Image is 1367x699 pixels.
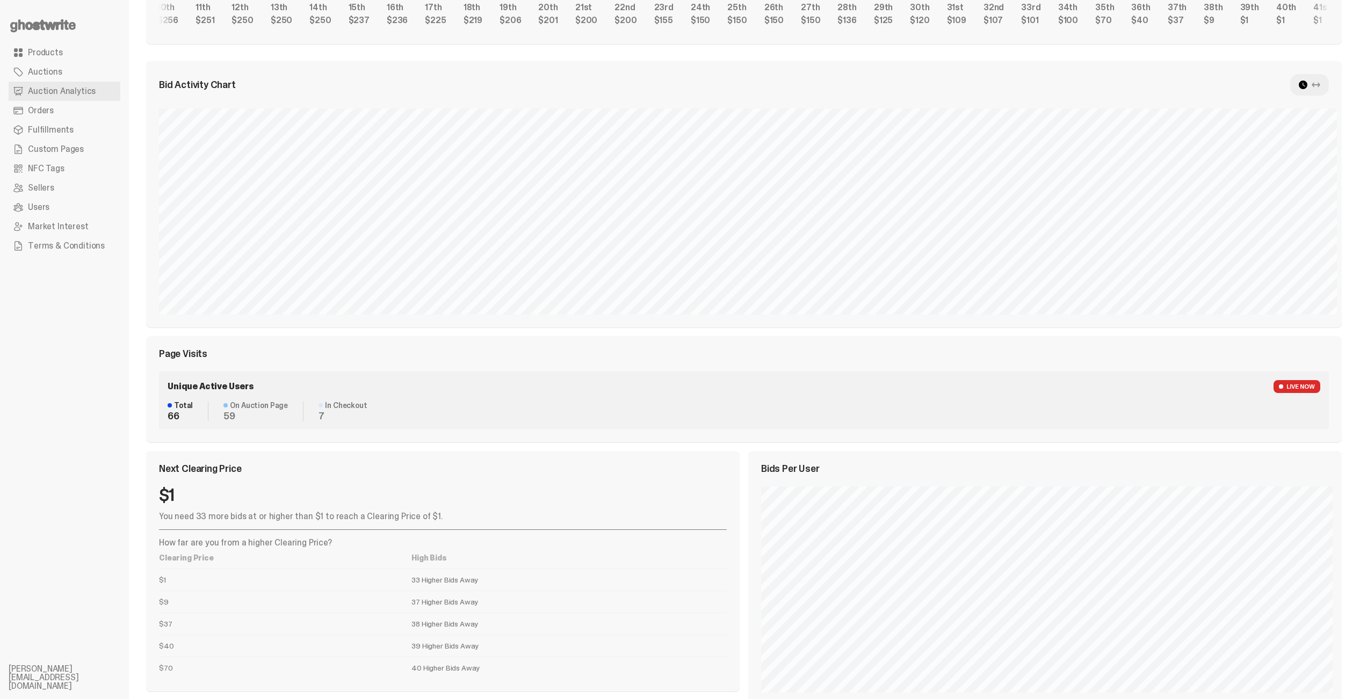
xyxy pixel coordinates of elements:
span: Fulfillments [28,126,74,134]
li: [PERSON_NAME][EMAIL_ADDRESS][DOMAIN_NAME] [9,665,138,690]
div: $250 [232,16,253,25]
span: Bid Activity Chart [159,80,236,90]
div: $150 [764,16,784,25]
span: Auction Analytics [28,87,96,96]
div: 16th [387,3,408,12]
div: $1 [1276,16,1296,25]
div: 17th [425,3,446,12]
div: 32nd [983,3,1004,12]
span: Next Clearing Price [159,464,242,474]
div: 11th [196,3,214,12]
div: $219 [464,16,482,25]
div: $225 [425,16,446,25]
span: Market Interest [28,222,89,231]
div: $40 [1131,16,1150,25]
div: 39th [1240,3,1259,12]
span: Page Visits [159,349,207,359]
div: $109 [947,16,966,25]
a: Sellers [9,178,120,198]
div: 37th [1168,3,1187,12]
div: 19th [500,3,521,12]
a: Market Interest [9,217,120,236]
a: Products [9,43,120,62]
a: Auctions [9,62,120,82]
span: Custom Pages [28,145,84,154]
td: 40 Higher Bids Away [411,657,727,679]
div: 12th [232,3,253,12]
div: $200 [614,16,637,25]
td: $1 [159,569,411,591]
div: $236 [387,16,408,25]
div: 13th [271,3,292,12]
td: 33 Higher Bids Away [411,569,727,591]
a: Auction Analytics [9,82,120,101]
div: $1 [1313,16,1330,25]
span: Bids Per User [761,464,820,474]
span: Terms & Conditions [28,242,105,250]
div: $101 [1021,16,1040,25]
div: 34th [1058,3,1078,12]
div: 35th [1095,3,1114,12]
a: Terms & Conditions [9,236,120,256]
span: Products [28,48,63,57]
div: 33rd [1021,3,1040,12]
dt: Total [168,402,193,409]
div: $206 [500,16,521,25]
div: $150 [801,16,820,25]
td: $37 [159,613,411,635]
div: 21st [575,3,597,12]
span: Unique Active Users [168,382,254,391]
div: $237 [349,16,370,25]
span: Sellers [28,184,54,192]
dd: 59 [223,411,288,421]
div: 40th [1276,3,1296,12]
div: $100 [1058,16,1078,25]
p: You need 33 more bids at or higher than $1 to reach a Clearing Price of $1. [159,512,727,521]
th: Clearing Price [159,547,411,569]
div: 28th [837,3,856,12]
span: LIVE NOW [1274,380,1320,393]
span: Users [28,203,49,212]
div: $120 [910,16,929,25]
div: $150 [727,16,747,25]
td: 39 Higher Bids Away [411,635,727,657]
div: 22nd [614,3,637,12]
div: 30th [910,3,929,12]
span: Orders [28,106,54,115]
span: Auctions [28,68,62,76]
dt: On Auction Page [223,402,288,409]
div: 38th [1204,3,1223,12]
div: 14th [309,3,331,12]
td: $9 [159,591,411,613]
span: NFC Tags [28,164,64,173]
div: $125 [874,16,893,25]
div: $250 [271,16,292,25]
td: $40 [159,635,411,657]
div: $136 [837,16,856,25]
div: 24th [691,3,710,12]
div: 31st [947,3,966,12]
td: 38 Higher Bids Away [411,613,727,635]
a: NFC Tags [9,159,120,178]
div: $251 [196,16,214,25]
div: 20th [538,3,558,12]
a: Custom Pages [9,140,120,159]
div: $9 [1204,16,1223,25]
div: 29th [874,3,893,12]
div: $150 [691,16,710,25]
dd: 66 [168,411,193,421]
th: High Bids [411,547,727,569]
div: $250 [309,16,331,25]
div: 25th [727,3,747,12]
div: $107 [983,16,1004,25]
div: $1 [159,486,727,504]
div: 27th [801,3,820,12]
div: $200 [575,16,597,25]
dt: In Checkout [319,402,367,409]
a: Fulfillments [9,120,120,140]
div: $37 [1168,16,1187,25]
a: Orders [9,101,120,120]
td: $70 [159,657,411,679]
div: 15th [349,3,370,12]
div: 23rd [654,3,674,12]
